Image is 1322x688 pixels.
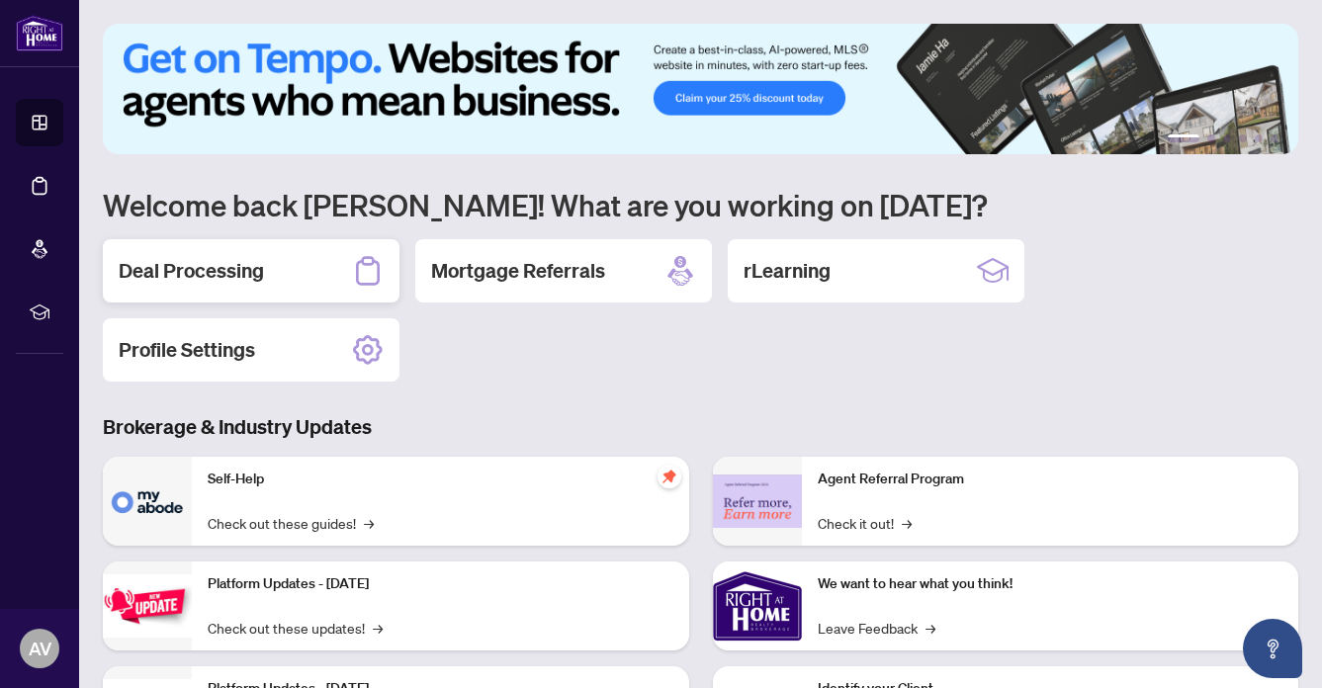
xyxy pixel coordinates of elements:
[1255,134,1263,142] button: 5
[208,512,374,534] a: Check out these guides!→
[431,257,605,285] h2: Mortgage Referrals
[364,512,374,534] span: →
[103,186,1298,223] h1: Welcome back [PERSON_NAME]! What are you working on [DATE]?
[713,561,802,650] img: We want to hear what you think!
[1239,134,1247,142] button: 4
[208,573,673,595] p: Platform Updates - [DATE]
[818,469,1283,490] p: Agent Referral Program
[1223,134,1231,142] button: 3
[16,15,63,51] img: logo
[744,257,831,285] h2: rLearning
[119,257,264,285] h2: Deal Processing
[103,413,1298,441] h3: Brokerage & Industry Updates
[818,573,1283,595] p: We want to hear what you think!
[1271,134,1278,142] button: 6
[1168,134,1199,142] button: 1
[103,24,1298,154] img: Slide 0
[208,469,673,490] p: Self-Help
[208,617,383,639] a: Check out these updates!→
[103,457,192,546] img: Self-Help
[713,474,802,529] img: Agent Referral Program
[818,512,912,534] a: Check it out!→
[818,617,935,639] a: Leave Feedback→
[119,336,255,364] h2: Profile Settings
[925,617,935,639] span: →
[658,465,681,488] span: pushpin
[1207,134,1215,142] button: 2
[103,574,192,637] img: Platform Updates - July 21, 2025
[902,512,912,534] span: →
[373,617,383,639] span: →
[29,635,51,662] span: AV
[1243,619,1302,678] button: Open asap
